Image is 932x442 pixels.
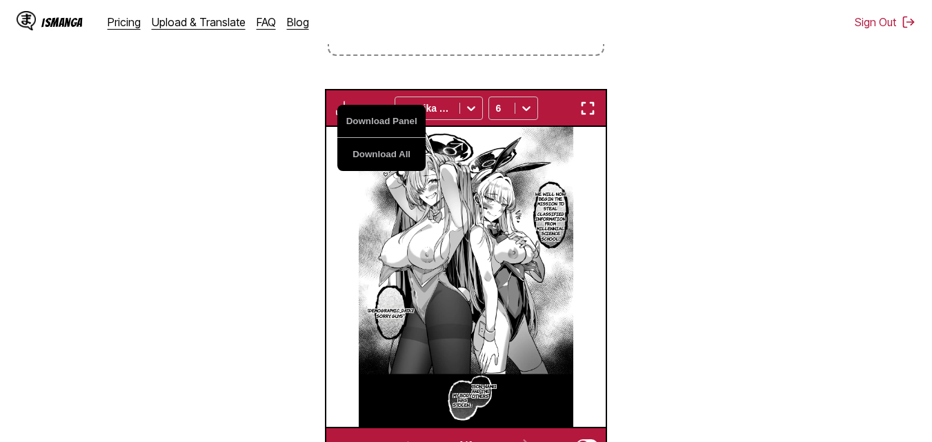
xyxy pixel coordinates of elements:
[462,381,499,402] p: [PERSON_NAME] and the others
[337,138,426,171] button: Download All
[359,127,573,427] img: Manga Panel
[152,15,246,29] a: Upload & Translate
[365,305,417,321] p: [DEMOGRAPHIC_DATA]! Sorry, guys~
[337,105,426,138] button: Download Panel
[287,15,309,29] a: Blog
[108,15,141,29] a: Pricing
[450,390,475,411] p: My body was stolen♪
[579,100,596,117] img: Enter fullscreen
[257,15,276,29] a: FAQ
[17,11,108,33] a: IsManga LogoIsManga
[336,100,353,117] img: Download translated images
[533,189,568,244] p: We will now begin the mission to steal classified information from millennial science school.
[902,15,915,29] img: Sign out
[855,15,915,29] button: Sign Out
[17,11,36,30] img: IsManga Logo
[41,16,83,29] div: IsManga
